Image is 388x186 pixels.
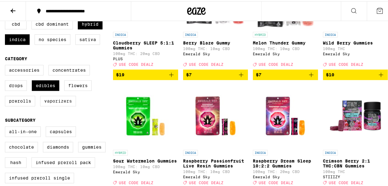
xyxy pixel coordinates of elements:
[31,156,95,167] label: Infused Preroll Pack
[323,149,338,154] p: INDICA
[31,18,73,28] label: CBD Dominant
[185,84,246,146] img: Emerald Sky - Raspberry Passionfruit Live Resin Gummies
[323,31,338,36] p: INDICA
[254,84,316,146] img: Emerald Sky - Raspberry Dream Sleep 10:2:2 Gummies
[323,168,388,172] p: 100mg THC
[5,55,27,60] legend: Category
[43,141,73,151] label: Diamonds
[78,18,102,28] label: Hybrid
[253,157,318,167] p: Raspberry Dream Sleep 10:2:2 Gummies
[119,61,153,65] span: USE CODE DEALZ
[113,39,178,49] p: Cloudberry SLEEP 5:1:1 Gummies
[35,33,70,44] label: No Species
[4,4,44,9] span: Hi. Need any help?
[323,157,388,167] p: Crimson Berry 2:1 THC:CBN Gummies
[259,61,293,65] span: USE CODE DEALZ
[5,116,35,121] legend: Subcategory
[183,39,248,44] p: Berry Blaze Gummy
[5,95,35,105] label: Prerolls
[329,61,363,65] span: USE CODE DEALZ
[75,33,100,44] label: Sativa
[183,51,248,55] div: Emerald Sky
[323,39,388,44] p: Wild Berry Gummies
[5,64,44,74] label: Accessories
[183,31,198,36] p: INDICA
[183,149,198,154] p: INDICA
[183,45,248,49] p: 100mg THC: 10mg CBD
[5,33,30,44] label: Indica
[5,156,27,167] label: Hash
[253,31,268,36] p: HYBRID
[253,45,318,49] p: 100mg THC: 10mg CBD
[113,56,178,60] div: PLUS
[323,51,388,55] div: Emerald Sky
[119,180,153,184] span: USE CODE DEALZ
[323,45,388,49] p: 100mg THC
[323,68,388,79] button: Add to bag
[256,71,261,76] span: $7
[326,71,334,76] span: $10
[253,174,318,178] div: Emerald Sky
[115,84,176,146] img: Emerald Sky - Sour Watermelon Gummies
[186,71,192,76] span: $7
[183,174,248,178] div: Emerald Sky
[253,39,318,44] p: Melon Thunder Gummy
[113,31,128,36] p: INDICA
[5,79,27,90] label: Drops
[113,157,178,162] p: Sour Watermelon Gummies
[183,157,248,167] p: Raspberry Passionfruit Live Resin Gummies
[323,174,388,178] div: STIIIZY
[183,168,248,172] p: 100mg THC: 10mg CBD
[78,141,106,151] label: Gummies
[113,163,178,167] p: 100mg THC: 10mg CBD
[113,149,128,154] p: HYBRID
[253,51,318,55] div: Emerald Sky
[189,180,223,184] span: USE CODE DEALZ
[253,68,318,79] button: Add to bag
[5,18,27,28] label: CBD
[32,79,59,90] label: Edibles
[253,149,268,154] p: INDICA
[183,68,248,79] button: Add to bag
[5,171,74,182] label: Infused Preroll Single
[324,84,386,146] img: STIIIZY - Crimson Berry 2:1 THC:CBN Gummies
[5,141,38,151] label: Chocolate
[64,79,92,90] label: Flowers
[259,180,293,184] span: USE CODE DEALZ
[116,71,124,76] span: $19
[113,169,178,173] div: Emerald Sky
[113,68,178,79] button: Add to bag
[5,125,41,136] label: All-In-One
[48,64,90,74] label: Concentrates
[113,50,178,54] p: 100mg THC: 20mg CBD
[46,125,76,136] label: Capsules
[189,61,223,65] span: USE CODE DEALZ
[329,180,363,184] span: USE CODE DEALZ
[40,95,76,105] label: Vaporizers
[253,168,318,172] p: 100mg THC: 20mg CBD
